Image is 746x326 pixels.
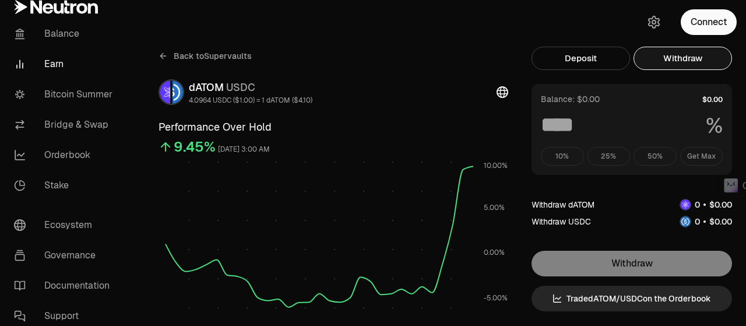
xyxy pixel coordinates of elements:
button: Connect [681,9,737,35]
a: Balance [5,19,126,49]
div: Withdraw USDC [532,216,591,227]
tspan: -5.00% [484,293,508,303]
div: [DATE] 3:00 AM [218,143,270,156]
div: 4.0964 USDC ($1.00) = 1 dATOM ($4.10) [189,96,312,105]
button: Withdraw [634,47,732,70]
a: Orderbook [5,140,126,170]
a: Stake [5,170,126,201]
span: USDC [226,80,255,94]
img: dATOM Logo [680,199,691,210]
img: USDC Logo [173,80,183,104]
button: Deposit [532,47,630,70]
a: Bitcoin Summer [5,79,126,110]
a: Back toSupervaults [159,47,252,65]
h3: Performance Over Hold [159,119,508,135]
a: Governance [5,240,126,271]
div: dATOM [189,79,312,96]
span: % [706,114,723,138]
div: 9.45% [174,138,216,156]
div: Balance: $0.00 [541,93,600,105]
img: dATOM Logo [160,80,170,104]
a: Bridge & Swap [5,110,126,140]
a: Earn [5,49,126,79]
tspan: 10.00% [484,161,508,170]
span: Back to Supervaults [174,50,252,62]
a: Ecosystem [5,210,126,240]
a: Documentation [5,271,126,301]
a: TradedATOM/USDCon the Orderbook [532,286,732,311]
img: USDC Logo [680,216,691,227]
tspan: 5.00% [484,203,505,212]
div: Withdraw dATOM [532,199,594,211]
tspan: 0.00% [484,248,505,257]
